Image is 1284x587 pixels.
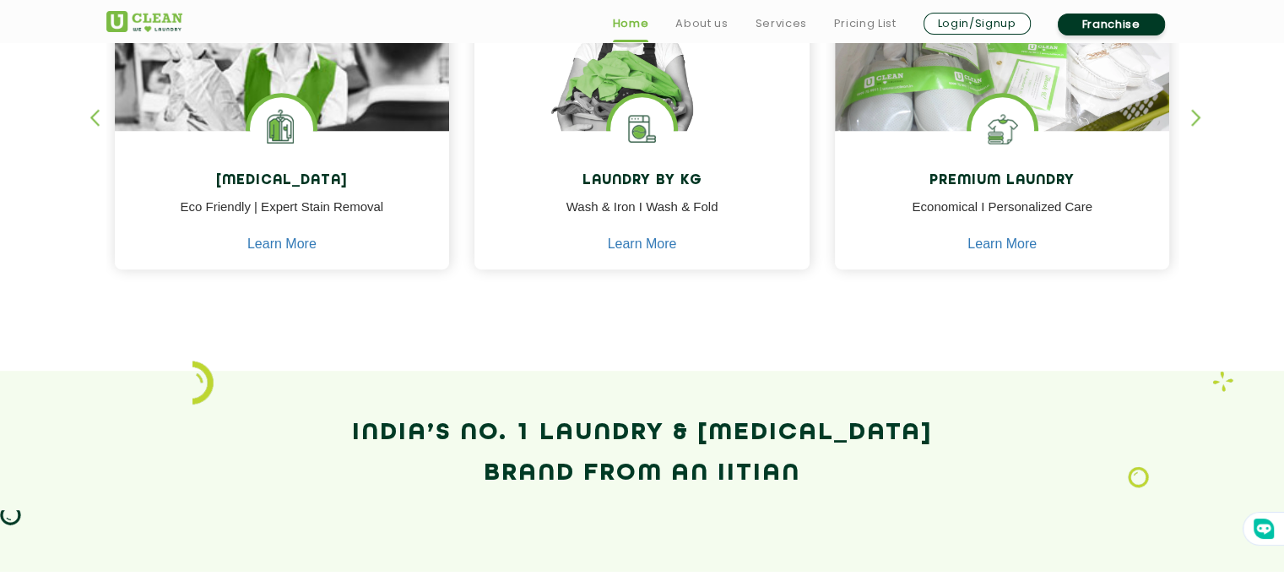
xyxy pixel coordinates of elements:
a: Learn More [247,236,317,252]
img: UClean Laundry and Dry Cleaning [106,11,182,32]
a: Franchise [1058,14,1165,35]
a: Learn More [967,236,1037,252]
p: Wash & Iron I Wash & Fold [487,198,797,236]
h4: [MEDICAL_DATA] [127,173,437,189]
p: Eco Friendly | Expert Stain Removal [127,198,437,236]
img: Shoes Cleaning [971,97,1034,160]
img: Laundry Services near me [250,97,313,160]
h2: India’s No. 1 Laundry & [MEDICAL_DATA] Brand from an IITian [106,413,1178,494]
img: Laundry wash and iron [1212,371,1233,392]
p: Economical I Personalized Care [848,198,1157,236]
h4: Premium Laundry [848,173,1157,189]
img: icon_2.png [192,361,214,405]
a: Learn More [608,236,677,252]
a: About us [675,14,728,34]
a: Home [613,14,649,34]
a: Services [755,14,806,34]
img: laundry washing machine [610,97,674,160]
a: Pricing List [834,14,897,34]
img: Laundry [1128,466,1149,488]
h4: Laundry by Kg [487,173,797,189]
a: Login/Signup [924,13,1031,35]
